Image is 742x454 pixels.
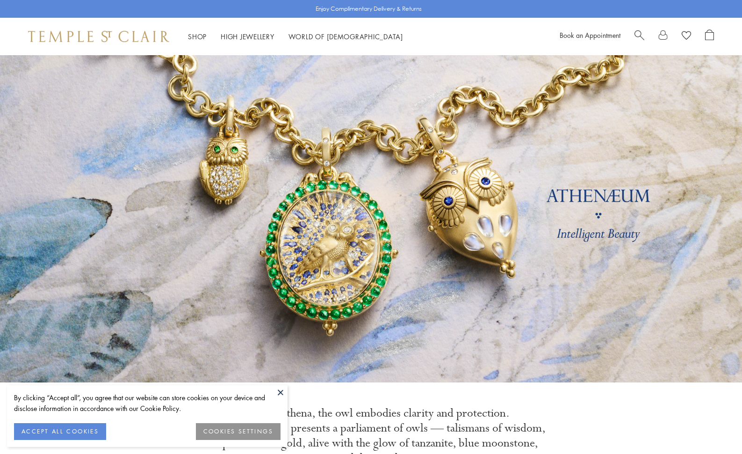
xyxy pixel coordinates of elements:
img: Temple St. Clair [28,31,169,42]
a: World of [DEMOGRAPHIC_DATA]World of [DEMOGRAPHIC_DATA] [288,32,403,41]
nav: Main navigation [188,31,403,43]
a: High JewelleryHigh Jewellery [221,32,274,41]
button: ACCEPT ALL COOKIES [14,423,106,440]
a: Open Shopping Bag [705,29,714,43]
a: Search [634,29,644,43]
p: Enjoy Complimentary Delivery & Returns [316,4,422,14]
a: View Wishlist [682,29,691,43]
div: By clicking “Accept all”, you agree that our website can store cookies on your device and disclos... [14,392,281,414]
button: COOKIES SETTINGS [196,423,281,440]
a: ShopShop [188,32,207,41]
a: Book an Appointment [560,30,620,40]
